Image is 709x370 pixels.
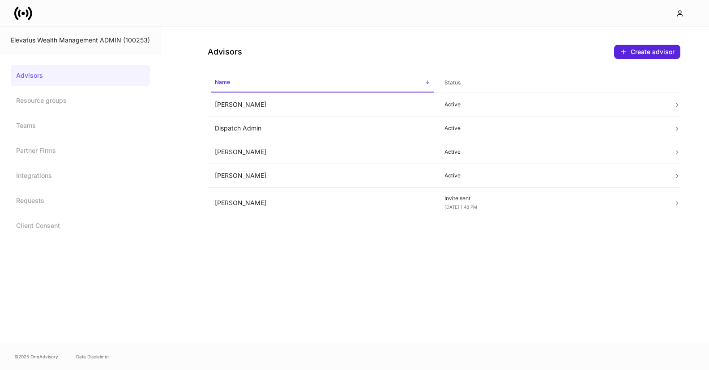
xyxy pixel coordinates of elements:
[208,188,437,219] td: [PERSON_NAME]
[11,140,150,161] a: Partner Firms
[14,353,58,360] span: © 2025 OneAdvisory
[76,353,109,360] a: Data Disclaimer
[208,46,242,57] h4: Advisors
[11,115,150,136] a: Teams
[11,90,150,111] a: Resource groups
[444,172,660,179] p: Active
[614,45,680,59] button: Create advisor
[208,117,437,140] td: Dispatch Admin
[11,215,150,236] a: Client Consent
[211,73,434,92] span: Name
[11,190,150,211] a: Requests
[620,48,675,55] div: Create advisor
[11,36,150,45] div: Elevatus Wealth Management ADMIN (100253)
[444,78,461,87] h6: Status
[208,140,437,164] td: [PERSON_NAME]
[444,101,660,108] p: Active
[11,165,150,186] a: Integrations
[444,204,477,210] span: [DATE] 1:48 PM
[215,78,230,86] h6: Name
[208,164,437,188] td: [PERSON_NAME]
[11,65,150,86] a: Advisors
[444,125,660,132] p: Active
[444,195,660,202] p: Invite sent
[441,74,663,92] span: Status
[208,93,437,117] td: [PERSON_NAME]
[444,148,660,156] p: Active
